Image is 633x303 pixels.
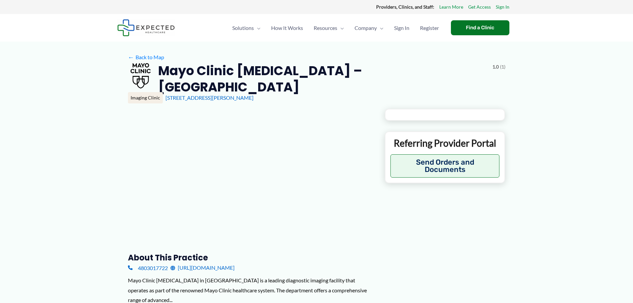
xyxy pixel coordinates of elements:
[128,92,163,103] div: Imaging Clinic
[308,16,349,40] a: ResourcesMenu Toggle
[349,16,389,40] a: CompanyMenu Toggle
[390,154,500,178] button: Send Orders and Documents
[439,3,463,11] a: Learn More
[170,263,235,273] a: [URL][DOMAIN_NAME]
[227,16,444,40] nav: Primary Site Navigation
[128,54,134,60] span: ←
[420,16,439,40] span: Register
[376,4,434,10] strong: Providers, Clinics, and Staff:
[468,3,491,11] a: Get Access
[389,16,415,40] a: Sign In
[158,63,487,95] h2: Mayo Clinic [MEDICAL_DATA] – [GEOGRAPHIC_DATA]
[314,16,337,40] span: Resources
[266,16,308,40] a: How It Works
[254,16,261,40] span: Menu Toggle
[232,16,254,40] span: Solutions
[355,16,377,40] span: Company
[496,3,509,11] a: Sign In
[337,16,344,40] span: Menu Toggle
[165,94,254,101] a: [STREET_ADDRESS][PERSON_NAME]
[451,20,509,35] a: Find a Clinic
[227,16,266,40] a: SolutionsMenu Toggle
[492,63,499,71] span: 1.0
[415,16,444,40] a: Register
[128,252,374,263] h3: About this practice
[128,52,164,62] a: ←Back to Map
[271,16,303,40] span: How It Works
[128,263,168,273] a: 4803017722
[500,63,505,71] span: (1)
[390,137,500,149] p: Referring Provider Portal
[117,19,175,36] img: Expected Healthcare Logo - side, dark font, small
[377,16,383,40] span: Menu Toggle
[394,16,409,40] span: Sign In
